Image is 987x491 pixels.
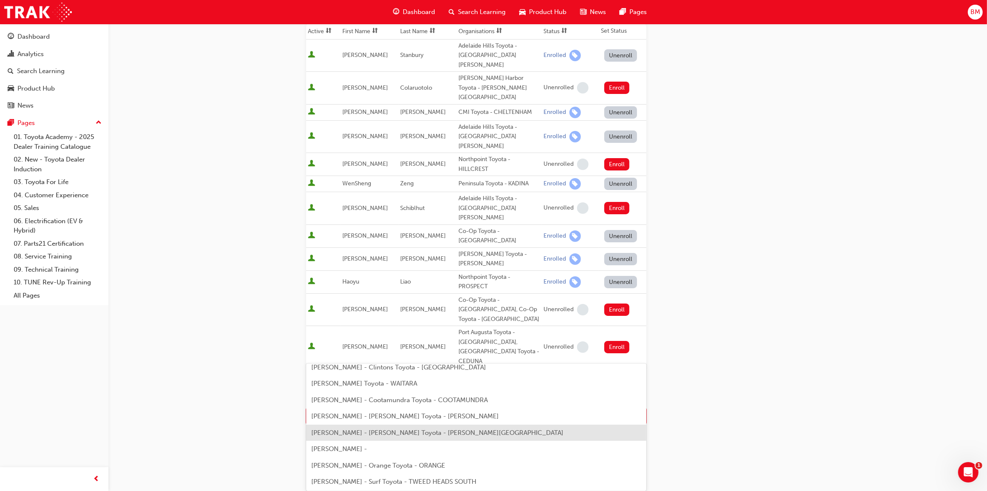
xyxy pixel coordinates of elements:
[604,253,637,265] button: Unenroll
[577,304,589,315] span: learningRecordVerb_NONE-icon
[342,160,388,167] span: [PERSON_NAME]
[400,343,446,350] span: [PERSON_NAME]
[496,28,502,35] span: sorting-icon
[458,155,540,174] div: Northpoint Toyota - HILLCREST
[8,68,14,75] span: search-icon
[308,84,315,92] span: User is active
[311,429,563,437] span: [PERSON_NAME] - [PERSON_NAME] Toyota - [PERSON_NAME][GEOGRAPHIC_DATA]
[400,51,424,59] span: Stanbury
[308,132,315,141] span: User is active
[400,255,446,262] span: [PERSON_NAME]
[308,51,315,60] span: User is active
[3,27,105,115] button: DashboardAnalyticsSearch LearningProduct HubNews
[311,478,476,485] span: [PERSON_NAME] - Surf Toyota - TWEED HEADS SOUTH
[3,63,105,79] a: Search Learning
[458,108,540,117] div: CMI Toyota - CHELTENHAM
[543,84,574,92] div: Unenrolled
[543,180,566,188] div: Enrolled
[970,7,980,17] span: BM
[573,3,613,21] a: news-iconNews
[326,28,332,35] span: sorting-icon
[308,343,315,351] span: User is active
[3,29,105,45] a: Dashboard
[519,7,526,17] span: car-icon
[543,204,574,212] div: Unenrolled
[400,232,446,239] span: [PERSON_NAME]
[968,5,983,20] button: BM
[400,278,411,285] span: Liao
[311,396,488,404] span: [PERSON_NAME] - Cootamundra Toyota - COOTAMUNDRA
[458,194,540,223] div: Adelaide Hills Toyota - [GEOGRAPHIC_DATA][PERSON_NAME]
[543,306,574,314] div: Unenrolled
[613,3,654,21] a: pages-iconPages
[458,7,506,17] span: Search Learning
[94,474,100,485] span: prev-icon
[976,462,982,469] span: 1
[308,232,315,240] span: User is active
[569,276,581,288] span: learningRecordVerb_ENROLL-icon
[543,51,566,60] div: Enrolled
[3,115,105,131] button: Pages
[342,180,371,187] span: WenSheng
[342,255,388,262] span: [PERSON_NAME]
[308,255,315,263] span: User is active
[458,179,540,189] div: Peninsula Toyota - KADINA
[629,7,647,17] span: Pages
[342,204,388,212] span: [PERSON_NAME]
[400,204,425,212] span: Schiblhut
[569,50,581,61] span: learningRecordVerb_ENROLL-icon
[577,341,589,353] span: learningRecordVerb_NONE-icon
[393,7,399,17] span: guage-icon
[17,84,55,94] div: Product Hub
[398,23,456,40] th: Toggle SortBy
[400,133,446,140] span: [PERSON_NAME]
[10,189,105,202] a: 04. Customer Experience
[561,28,567,35] span: sorting-icon
[10,215,105,237] a: 06. Electrification (EV & Hybrid)
[10,131,105,153] a: 01. Toyota Academy - 2025 Dealer Training Catalogue
[569,131,581,142] span: learningRecordVerb_ENROLL-icon
[604,178,637,190] button: Unenroll
[400,306,446,313] span: [PERSON_NAME]
[458,272,540,292] div: Northpoint Toyota - PROSPECT
[10,250,105,263] a: 08. Service Training
[8,51,14,58] span: chart-icon
[512,3,573,21] a: car-iconProduct Hub
[543,232,566,240] div: Enrolled
[604,49,637,62] button: Unenroll
[400,180,414,187] span: Zeng
[577,202,589,214] span: learningRecordVerb_NONE-icon
[604,158,630,170] button: Enroll
[604,341,630,353] button: Enroll
[308,204,315,213] span: User is active
[569,253,581,265] span: learningRecordVerb_ENROLL-icon
[457,23,542,40] th: Toggle SortBy
[604,82,630,94] button: Enroll
[311,412,499,420] span: [PERSON_NAME] - [PERSON_NAME] Toyota - [PERSON_NAME]
[17,32,50,42] div: Dashboard
[342,84,388,91] span: [PERSON_NAME]
[403,7,435,17] span: Dashboard
[543,108,566,116] div: Enrolled
[10,176,105,189] a: 03. Toyota For Life
[10,153,105,176] a: 02. New - Toyota Dealer Induction
[3,46,105,62] a: Analytics
[10,202,105,215] a: 05. Sales
[458,328,540,366] div: Port Augusta Toyota - [GEOGRAPHIC_DATA], [GEOGRAPHIC_DATA] Toyota - CEDUNA
[542,23,599,40] th: Toggle SortBy
[17,101,34,111] div: News
[341,23,398,40] th: Toggle SortBy
[8,102,14,110] span: news-icon
[4,3,72,22] a: Trak
[308,278,315,286] span: User is active
[3,81,105,96] a: Product Hub
[342,51,388,59] span: [PERSON_NAME]
[400,160,446,167] span: [PERSON_NAME]
[308,108,315,116] span: User is active
[543,278,566,286] div: Enrolled
[8,85,14,93] span: car-icon
[449,7,455,17] span: search-icon
[620,7,626,17] span: pages-icon
[458,122,540,151] div: Adelaide Hills Toyota - [GEOGRAPHIC_DATA][PERSON_NAME]
[458,295,540,324] div: Co-Op Toyota - [GEOGRAPHIC_DATA], Co-Op Toyota - [GEOGRAPHIC_DATA]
